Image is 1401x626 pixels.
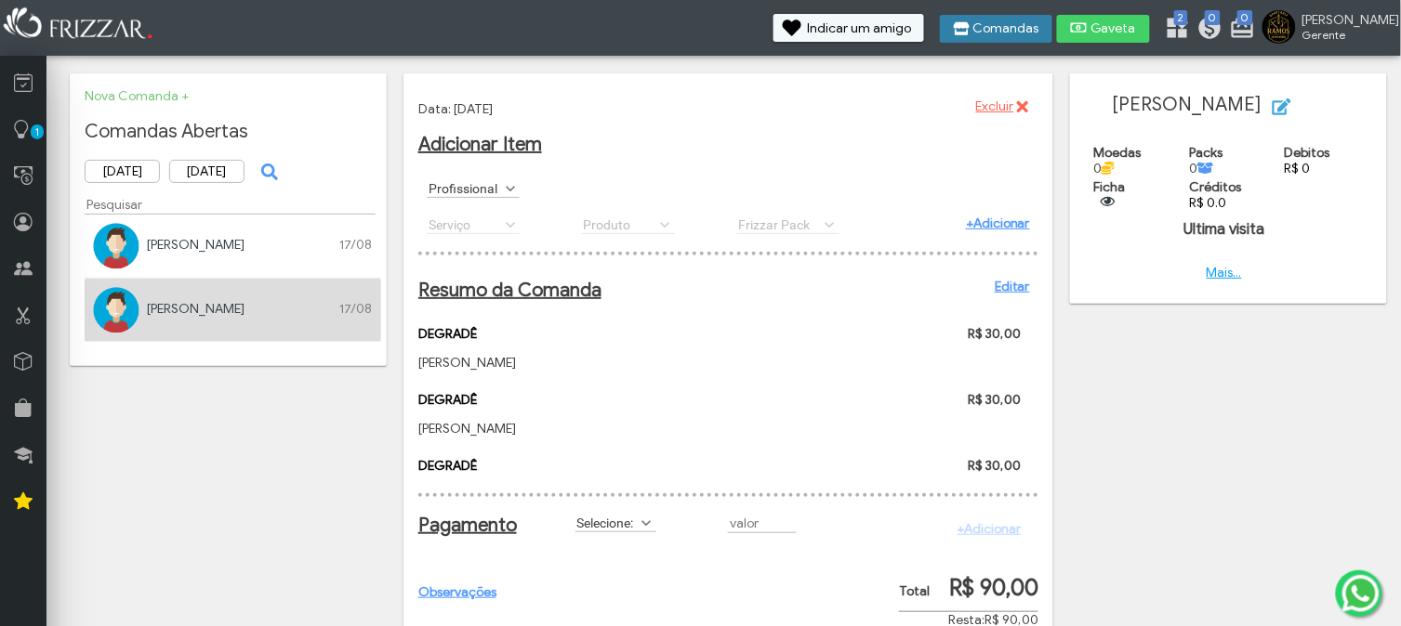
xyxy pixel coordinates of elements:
[418,101,1038,117] p: Data: [DATE]
[575,514,640,531] label: Selecione:
[254,158,282,186] button: ui-button
[973,22,1039,35] span: Comandas
[1230,15,1249,45] a: 0
[1285,145,1330,161] span: Debitos
[340,237,373,253] span: 17/08
[418,279,1030,302] h2: Resumo da Comanda
[940,15,1052,43] button: Comandas
[1295,93,1330,121] span: Editar
[1189,195,1226,211] a: R$ 0.0
[418,514,512,537] h2: Pagamento
[728,514,797,533] input: valor
[1057,15,1150,43] button: Gaveta
[1262,10,1392,47] a: [PERSON_NAME] Gerente
[1189,179,1241,195] span: Créditos
[85,120,372,143] h2: Comandas Abertas
[267,158,269,186] span: ui-button
[1207,265,1242,280] a: Mais...
[807,22,911,35] span: Indicar um amigo
[963,93,1038,121] button: Excluir
[1090,22,1137,35] span: Gaveta
[976,93,1014,121] span: Excluir
[1093,145,1141,161] span: Moedas
[418,133,1038,156] h2: Adicionar Item
[427,179,503,197] label: Profissional
[1189,145,1223,161] span: Packs
[418,584,496,600] a: Observações
[1339,571,1383,616] img: whatsapp.png
[969,326,1022,342] span: R$ 30,00
[147,237,245,253] a: [PERSON_NAME]
[1285,161,1311,176] a: R$ 0
[1093,161,1115,176] span: 0
[969,458,1022,474] span: R$ 30,00
[418,326,477,342] span: DEGRADÊ
[418,421,767,437] p: [PERSON_NAME]
[147,301,245,317] a: [PERSON_NAME]
[418,392,477,408] span: DEGRADÊ
[418,458,477,474] span: DEGRADÊ
[949,574,1038,602] span: R$ 90,00
[1197,15,1216,45] a: 0
[1165,15,1183,45] a: 2
[899,583,930,599] span: Total
[1237,10,1253,25] span: 0
[169,160,245,183] input: Data Final
[1085,220,1363,239] h4: Ultima visita
[995,279,1030,294] a: Editar
[1085,93,1372,121] h2: [PERSON_NAME]
[1174,10,1188,25] span: 2
[1302,12,1386,28] span: [PERSON_NAME]
[1262,93,1343,121] button: Editar
[85,195,376,215] input: Pesquisar
[31,124,44,139] span: 1
[969,392,1022,408] span: R$ 30,00
[85,88,189,104] a: Nova Comanda +
[966,215,1030,231] a: +Adicionar
[418,355,767,371] p: [PERSON_NAME]
[773,14,924,42] button: Indicar um amigo
[1302,28,1386,42] span: Gerente
[1189,161,1214,176] span: 0
[1205,10,1221,25] span: 0
[1093,195,1121,209] button: ui-button
[1093,179,1125,195] span: Ficha
[340,301,373,317] span: 17/08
